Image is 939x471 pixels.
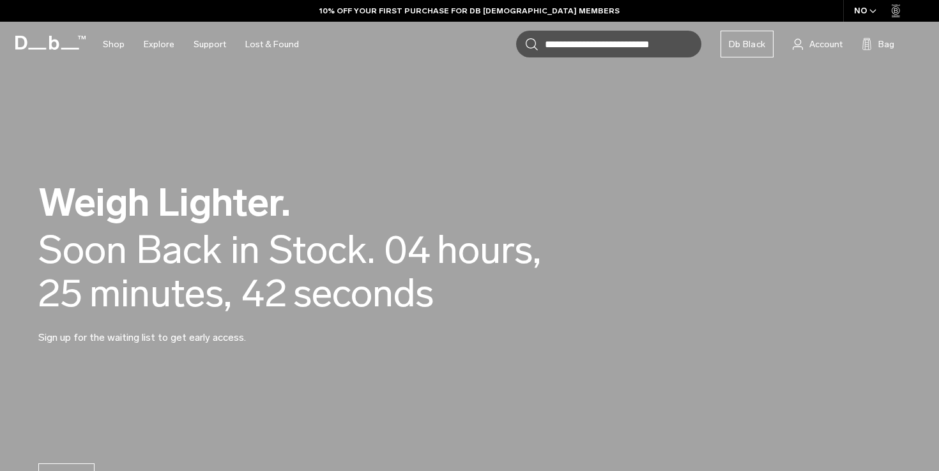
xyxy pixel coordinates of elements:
h2: Weigh Lighter. [38,183,613,222]
a: Account [793,36,843,52]
span: , [224,270,232,317]
span: minutes [89,272,232,315]
nav: Main Navigation [93,22,309,67]
span: seconds [293,272,434,315]
a: Explore [144,22,174,67]
div: Soon Back in Stock. [38,228,375,271]
span: Account [809,38,843,51]
p: Sign up for the waiting list to get early access. [38,315,345,345]
span: 25 [38,272,83,315]
a: Shop [103,22,125,67]
span: 42 [241,272,287,315]
a: 10% OFF YOUR FIRST PURCHASE FOR DB [DEMOGRAPHIC_DATA] MEMBERS [319,5,620,17]
span: Bag [878,38,894,51]
a: Support [194,22,226,67]
a: Lost & Found [245,22,299,67]
a: Db Black [721,31,774,57]
span: 04 [385,228,431,271]
button: Bag [862,36,894,52]
span: hours, [437,228,541,271]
